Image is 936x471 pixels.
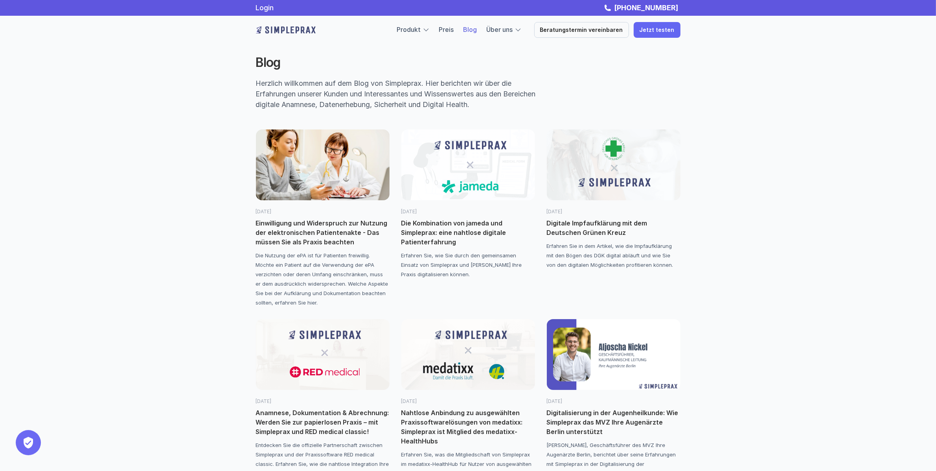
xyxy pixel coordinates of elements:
[401,208,535,215] p: [DATE]
[534,22,629,38] a: Beratungstermin vereinbaren
[256,218,390,247] p: Einwilligung und Widerspruch zur Nutzung der elektronischen Patientenakte - Das müssen Sie als Pr...
[547,218,680,237] p: Digitale Impfaufklärung mit dem Deutschen Grünen Kreuz
[540,27,623,33] p: Beratungstermin vereinbaren
[401,129,535,279] a: [DATE]Die Kombination von jameda und Simpleprax: eine nahtlose digitale PatienterfahrungErfahren ...
[256,129,390,307] a: Elektronische Patientenakte[DATE]Einwilligung und Widerspruch zur Nutzung der elektronischen Pati...
[256,408,390,436] p: Anamnese, Dokumentation & Abrechnung: Werden Sie zur papierlosen Praxis – mit Simpleprax und RED ...
[463,26,477,33] a: Blog
[397,26,421,33] a: Produkt
[256,55,551,70] h2: Blog
[547,398,680,405] p: [DATE]
[256,4,274,12] a: Login
[256,398,390,405] p: [DATE]
[487,26,513,33] a: Über uns
[256,251,390,307] p: Die Nutzung der ePA ist für Patienten freiwillig. Möchte ein Patient auf die Verwendung der ePA v...
[547,408,680,436] p: Digitalisierung in der Augenheilkunde: Wie Simpleprax das MVZ Ihre Augenärzte Berlin unterstützt
[256,78,553,110] p: Herzlich willkommen auf dem Blog von Simpleprax. Hier berichten wir über die Erfahrungen unserer ...
[401,251,535,279] p: Erfahren Sie, wie Sie durch den gemeinsamen Einsatz von Simpleprax und [PERSON_NAME] Ihre Praxis ...
[256,129,390,200] img: Elektronische Patientenakte
[547,129,680,270] a: [DATE]Digitale Impfaufklärung mit dem Deutschen Grünen KreuzErfahren Sie in dem Artikel, wie die ...
[614,4,679,12] strong: [PHONE_NUMBER]
[640,27,675,33] p: Jetzt testen
[634,22,680,38] a: Jetzt testen
[439,26,454,33] a: Preis
[612,4,680,12] a: [PHONE_NUMBER]
[547,241,680,270] p: Erfahren Sie in dem Artikel, wie die Impfaufklärung mit den Bögen des DGK digital abläuft und wie...
[401,218,535,247] p: Die Kombination von jameda und Simpleprax: eine nahtlose digitale Patienterfahrung
[256,208,390,215] p: [DATE]
[401,398,535,405] p: [DATE]
[547,208,680,215] p: [DATE]
[401,408,535,446] p: Nahtlose Anbindung zu ausgewählten Praxissoftwarelösungen von medatixx: Simpleprax ist Mitglied d...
